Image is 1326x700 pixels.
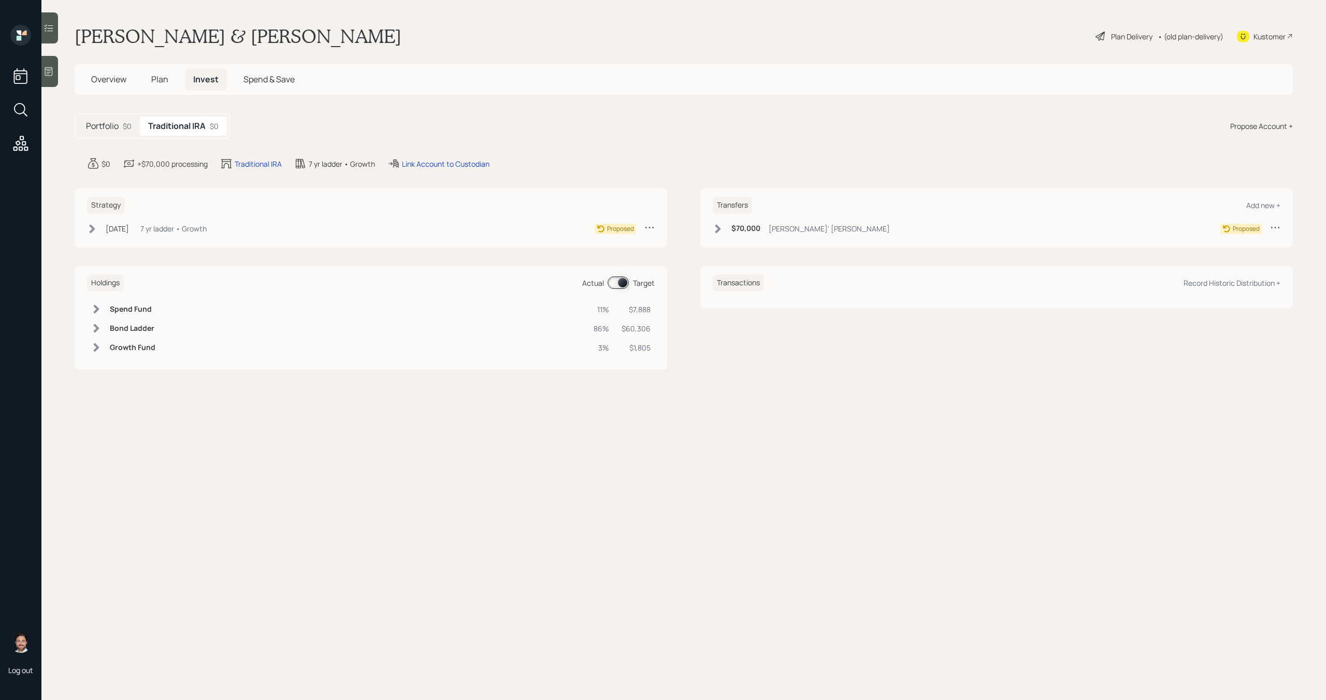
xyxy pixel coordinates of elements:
[140,223,207,234] div: 7 yr ladder • Growth
[769,223,890,234] div: [PERSON_NAME]' [PERSON_NAME]
[713,274,764,291] h6: Transactions
[622,323,651,334] div: $60,306
[1230,121,1293,132] div: Propose Account +
[86,121,119,131] h5: Portfolio
[1184,278,1280,288] div: Record Historic Distribution +
[309,158,375,169] div: 7 yr ladder • Growth
[594,323,609,334] div: 86%
[1111,31,1152,42] div: Plan Delivery
[607,224,634,234] div: Proposed
[106,223,129,234] div: [DATE]
[594,304,609,315] div: 11%
[402,158,489,169] div: Link Account to Custodian
[210,121,219,132] div: $0
[110,305,155,314] h6: Spend Fund
[582,278,604,288] div: Actual
[87,274,124,291] h6: Holdings
[1158,31,1223,42] div: • (old plan-delivery)
[1233,224,1260,234] div: Proposed
[622,342,651,353] div: $1,805
[633,278,655,288] div: Target
[75,25,401,48] h1: [PERSON_NAME] & [PERSON_NAME]
[594,342,609,353] div: 3%
[1246,200,1280,210] div: Add new +
[193,74,219,85] span: Invest
[235,158,282,169] div: Traditional IRA
[102,158,110,169] div: $0
[87,197,125,214] h6: Strategy
[243,74,295,85] span: Spend & Save
[123,121,132,132] div: $0
[110,324,155,333] h6: Bond Ladder
[1253,31,1286,42] div: Kustomer
[151,74,168,85] span: Plan
[713,197,752,214] h6: Transfers
[91,74,126,85] span: Overview
[110,343,155,352] h6: Growth Fund
[731,224,760,233] h6: $70,000
[137,158,208,169] div: +$70,000 processing
[8,665,33,675] div: Log out
[622,304,651,315] div: $7,888
[148,121,206,131] h5: Traditional IRA
[10,632,31,653] img: michael-russo-headshot.png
